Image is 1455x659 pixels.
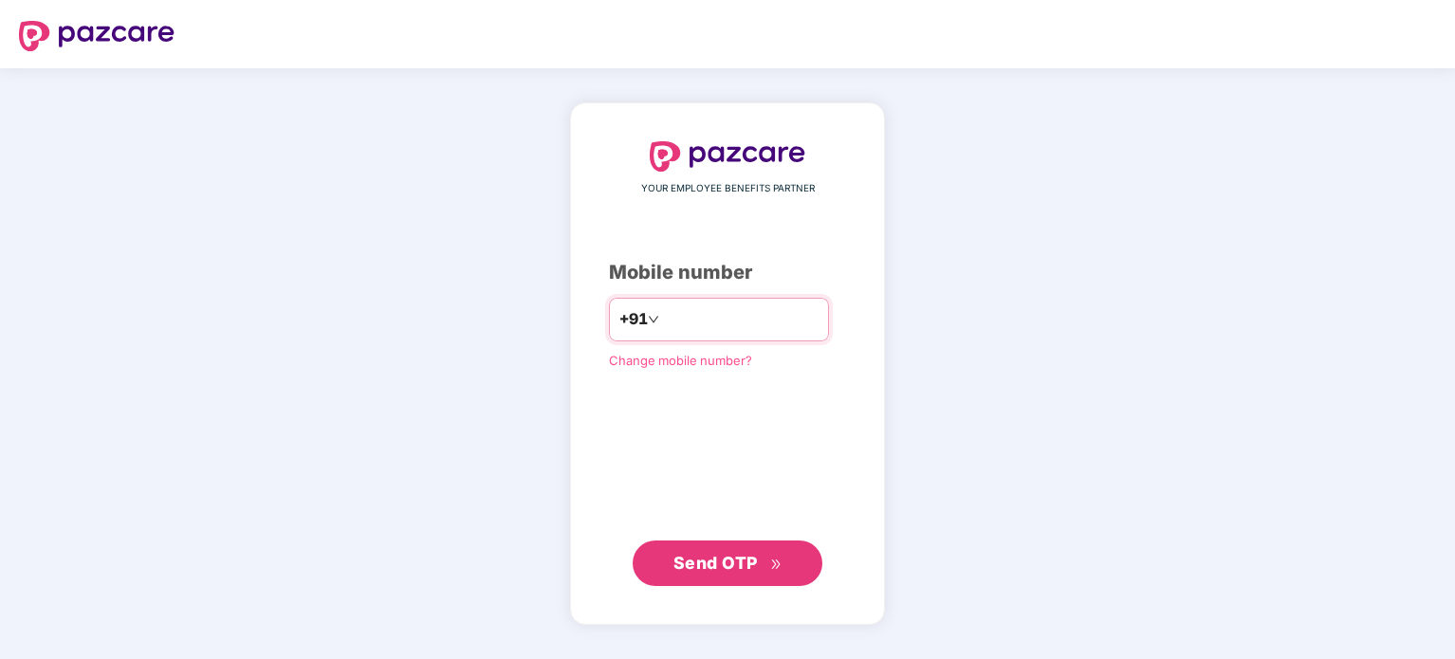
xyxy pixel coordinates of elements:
[641,181,815,196] span: YOUR EMPLOYEE BENEFITS PARTNER
[650,141,805,172] img: logo
[770,558,783,571] span: double-right
[609,258,846,287] div: Mobile number
[633,540,822,586] button: Send OTPdouble-right
[619,307,648,331] span: +91
[673,553,758,573] span: Send OTP
[609,353,752,368] a: Change mobile number?
[19,21,175,51] img: logo
[648,314,659,325] span: down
